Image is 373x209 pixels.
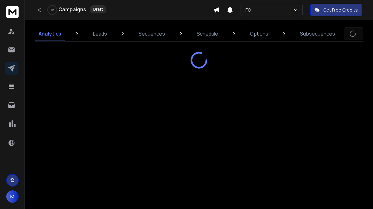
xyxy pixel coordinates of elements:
p: Analytics [39,30,61,37]
a: Leads [89,26,111,41]
p: Subsequences [300,30,335,37]
div: Draft [90,5,106,13]
p: Leads [93,30,107,37]
p: Schedule [197,30,218,37]
a: Analytics [35,26,65,41]
button: Get Free Credits [310,4,362,16]
p: 0 % [51,8,54,12]
p: Get Free Credits [323,7,358,13]
a: Subsequences [296,26,339,41]
p: IFC [245,7,253,13]
p: Sequences [139,30,165,37]
button: M [6,190,19,203]
a: Sequences [135,26,169,41]
p: Options [250,30,268,37]
h1: Campaigns [58,6,86,13]
a: Schedule [193,26,222,41]
a: Options [246,26,272,41]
